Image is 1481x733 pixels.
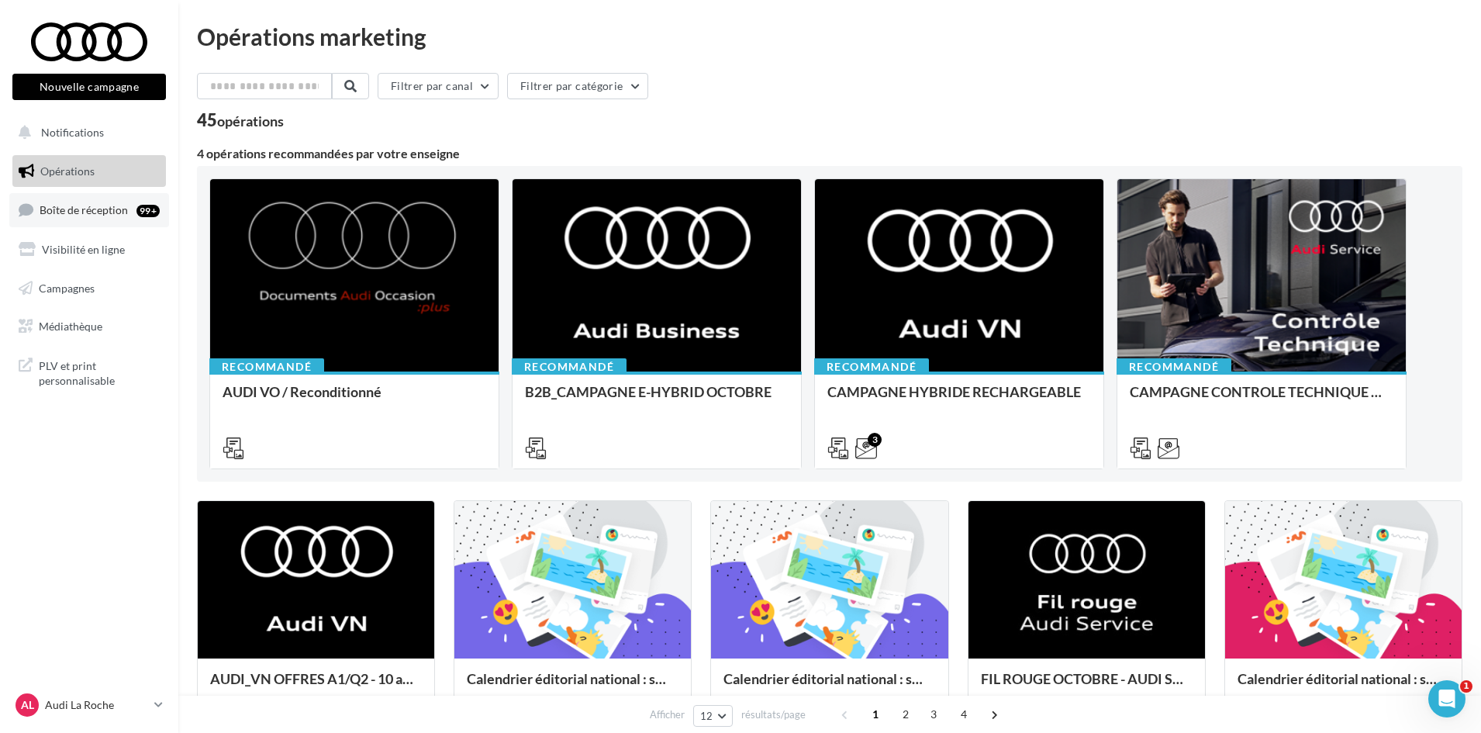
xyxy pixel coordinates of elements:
[9,310,169,343] a: Médiathèque
[951,702,976,727] span: 4
[197,147,1462,160] div: 4 opérations recommandées par votre enseigne
[41,126,104,139] span: Notifications
[741,707,806,722] span: résultats/page
[893,702,918,727] span: 2
[42,243,125,256] span: Visibilité en ligne
[1117,358,1231,375] div: Recommandé
[512,358,627,375] div: Recommandé
[9,233,169,266] a: Visibilité en ligne
[467,671,678,702] div: Calendrier éditorial national : semaine du 06.10 au 12.10
[921,702,946,727] span: 3
[700,710,713,722] span: 12
[814,358,929,375] div: Recommandé
[223,384,486,415] div: AUDI VO / Reconditionné
[1460,680,1472,693] span: 1
[39,281,95,294] span: Campagnes
[197,25,1462,48] div: Opérations marketing
[9,155,169,188] a: Opérations
[650,707,685,722] span: Afficher
[9,116,163,149] button: Notifications
[39,355,160,389] span: PLV et print personnalisable
[1130,384,1393,415] div: CAMPAGNE CONTROLE TECHNIQUE 25€ OCTOBRE
[863,702,888,727] span: 1
[12,74,166,100] button: Nouvelle campagne
[525,384,789,415] div: B2B_CAMPAGNE E-HYBRID OCTOBRE
[197,112,284,129] div: 45
[9,349,169,395] a: PLV et print personnalisable
[210,671,422,702] div: AUDI_VN OFFRES A1/Q2 - 10 au 31 octobre
[209,358,324,375] div: Recommandé
[827,384,1091,415] div: CAMPAGNE HYBRIDE RECHARGEABLE
[21,697,34,713] span: AL
[1238,671,1449,702] div: Calendrier éditorial national : semaine du 22.09 au 28.09
[693,705,733,727] button: 12
[378,73,499,99] button: Filtrer par canal
[45,697,148,713] p: Audi La Roche
[40,164,95,178] span: Opérations
[9,193,169,226] a: Boîte de réception99+
[868,433,882,447] div: 3
[39,320,102,333] span: Médiathèque
[9,272,169,305] a: Campagnes
[723,671,935,702] div: Calendrier éditorial national : semaine du 29.09 au 05.10
[217,114,284,128] div: opérations
[40,203,128,216] span: Boîte de réception
[1428,680,1465,717] iframe: Intercom live chat
[981,671,1193,702] div: FIL ROUGE OCTOBRE - AUDI SERVICE
[507,73,648,99] button: Filtrer par catégorie
[12,690,166,720] a: AL Audi La Roche
[136,205,160,217] div: 99+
